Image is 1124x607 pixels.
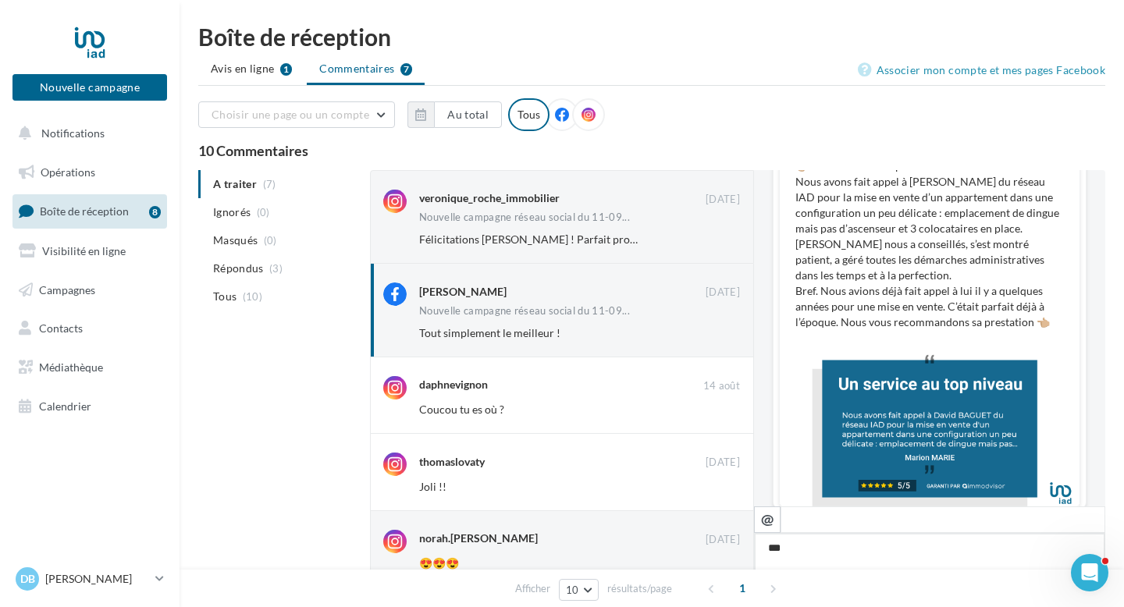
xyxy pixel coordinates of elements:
[419,454,485,470] div: thomaslovaty
[213,233,258,248] span: Masqués
[41,165,95,179] span: Opérations
[39,399,91,413] span: Calendrier
[407,101,502,128] button: Au total
[706,286,740,300] span: [DATE]
[419,284,507,300] div: [PERSON_NAME]
[858,61,1105,80] a: Associer mon compte et mes pages Facebook
[213,289,237,304] span: Tous
[198,101,395,128] button: Choisir une page ou un compte
[419,556,459,570] span: 😍😍😍
[419,212,630,222] span: Nouvelle campagne réseau social du 11-09...
[515,581,550,596] span: Afficher
[508,98,550,131] div: Tous
[264,234,277,247] span: (0)
[706,193,740,207] span: [DATE]
[9,156,170,189] a: Opérations
[269,262,283,275] span: (3)
[566,584,579,596] span: 10
[9,312,170,345] a: Contacts
[419,306,630,316] span: Nouvelle campagne réseau social du 11-09...
[243,290,262,303] span: (10)
[39,360,103,374] span: Médiathèque
[213,261,264,276] span: Répondus
[20,571,35,587] span: DB
[9,390,170,423] a: Calendrier
[41,126,105,140] span: Notifications
[607,581,672,596] span: résultats/page
[198,25,1105,48] div: Boîte de réception
[45,571,149,587] p: [PERSON_NAME]
[198,144,1105,158] div: 10 Commentaires
[703,379,740,393] span: 14 août
[419,377,488,392] div: daphnevignon
[211,61,275,76] span: Avis en ligne
[12,74,167,101] button: Nouvelle campagne
[39,282,95,296] span: Campagnes
[40,204,129,218] span: Boîte de réception
[9,274,170,307] a: Campagnes
[419,233,717,246] span: Félicitations [PERSON_NAME] ! Parfait professionnalisme 👏
[12,564,167,594] a: DB [PERSON_NAME]
[42,244,126,257] span: Visibilité en ligne
[419,480,446,493] span: Joli !!
[434,101,502,128] button: Au total
[9,194,170,228] a: Boîte de réception8
[419,531,538,546] div: norah.[PERSON_NAME]
[754,506,781,533] button: @
[9,117,164,150] button: Notifications
[419,190,560,206] div: veronique_roche_immobilier
[9,351,170,384] a: Médiathèque
[419,403,504,416] span: Coucou tu es où ?
[39,321,83,335] span: Contacts
[706,456,740,470] span: [DATE]
[1071,554,1108,591] iframe: Intercom live chat
[730,576,755,601] span: 1
[706,533,740,547] span: [DATE]
[761,512,774,526] i: @
[559,579,599,601] button: 10
[213,204,251,220] span: Ignorés
[212,108,369,121] span: Choisir une page ou un compte
[9,235,170,268] a: Visibilité en ligne
[149,206,161,218] div: 8
[257,206,270,218] span: (0)
[419,326,560,339] span: Tout simplement le meilleur !
[280,63,292,76] div: 1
